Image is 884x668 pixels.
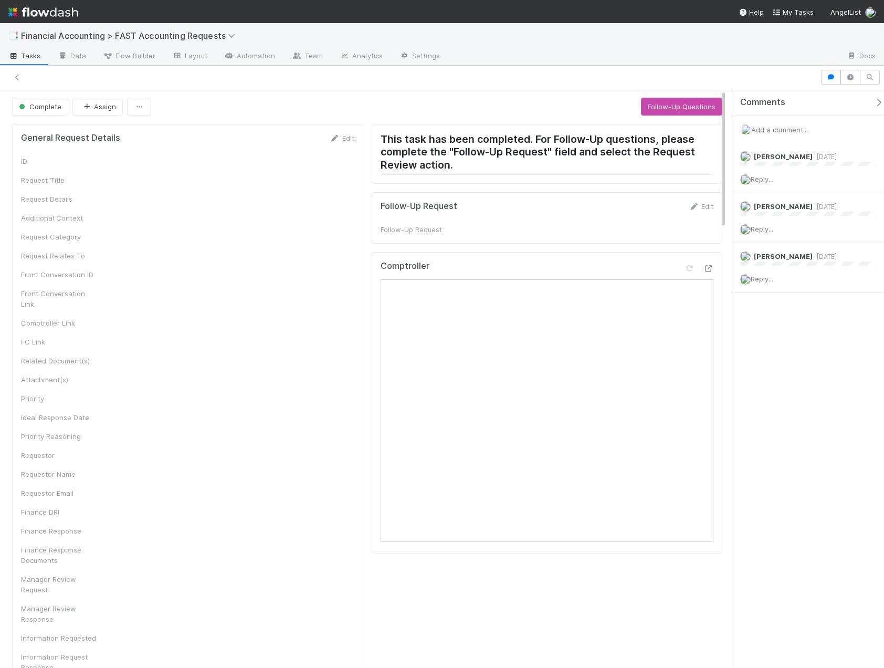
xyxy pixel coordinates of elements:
[740,251,751,262] img: avatar_711f55b7-5a46-40da-996f-bc93b6b86381.png
[21,393,100,404] div: Priority
[21,194,100,204] div: Request Details
[689,202,713,211] a: Edit
[740,97,785,108] span: Comments
[21,450,100,461] div: Requestor
[641,98,722,116] button: Follow-Up Questions
[21,213,100,223] div: Additional Context
[17,102,61,111] span: Complete
[772,7,814,17] a: My Tasks
[330,134,354,142] a: Edit
[740,151,751,162] img: avatar_711f55b7-5a46-40da-996f-bc93b6b86381.png
[751,275,773,283] span: Reply...
[49,48,94,65] a: Data
[751,126,808,134] span: Add a comment...
[21,545,100,566] div: Finance Response Documents
[754,202,813,211] span: [PERSON_NAME]
[216,48,283,65] a: Automation
[12,98,68,116] button: Complete
[8,50,41,61] span: Tasks
[838,48,884,65] a: Docs
[283,48,331,65] a: Team
[21,288,100,309] div: Front Conversation Link
[739,7,764,17] div: Help
[21,250,100,261] div: Request Relates To
[21,633,100,643] div: Information Requested
[21,526,100,536] div: Finance Response
[8,3,78,21] img: logo-inverted-e16ddd16eac7371096b0.svg
[164,48,216,65] a: Layout
[21,232,100,242] div: Request Category
[21,374,100,385] div: Attachment(s)
[8,31,19,40] span: 📑
[813,153,837,161] span: [DATE]
[740,274,751,285] img: avatar_c0d2ec3f-77e2-40ea-8107-ee7bdb5edede.png
[21,337,100,347] div: FC Link
[751,175,773,183] span: Reply...
[331,48,391,65] a: Analytics
[21,574,100,595] div: Manager Review Request
[94,48,164,65] a: Flow Builder
[391,48,448,65] a: Settings
[21,603,100,624] div: Manager Review Response
[21,133,120,143] h5: General Request Details
[103,50,155,61] span: Flow Builder
[21,30,240,41] span: Financial Accounting > FAST Accounting Requests
[741,124,751,135] img: avatar_c0d2ec3f-77e2-40ea-8107-ee7bdb5edede.png
[21,269,100,280] div: Front Conversation ID
[21,469,100,479] div: Requestor Name
[21,488,100,498] div: Requestor Email
[72,98,123,116] button: Assign
[740,174,751,185] img: avatar_c0d2ec3f-77e2-40ea-8107-ee7bdb5edede.png
[21,156,100,166] div: ID
[21,175,100,185] div: Request Title
[740,201,751,212] img: avatar_030f5503-c087-43c2-95d1-dd8963b2926c.png
[813,253,837,260] span: [DATE]
[751,225,773,233] span: Reply...
[21,318,100,328] div: Comptroller Link
[381,201,457,212] h5: Follow-Up Request
[381,224,459,235] div: Follow-Up Request
[21,507,100,517] div: Finance DRI
[740,224,751,235] img: avatar_c0d2ec3f-77e2-40ea-8107-ee7bdb5edede.png
[830,8,861,16] span: AngelList
[754,152,813,161] span: [PERSON_NAME]
[21,412,100,423] div: Ideal Response Date
[21,356,100,366] div: Related Document(s)
[381,261,429,272] h5: Comptroller
[865,7,876,18] img: avatar_c0d2ec3f-77e2-40ea-8107-ee7bdb5edede.png
[754,252,813,260] span: [PERSON_NAME]
[813,203,837,211] span: [DATE]
[21,431,100,442] div: Priority Reasoning
[772,8,814,16] span: My Tasks
[381,133,714,175] h2: This task has been completed. For Follow-Up questions, please complete the "Follow-Up Request" fi...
